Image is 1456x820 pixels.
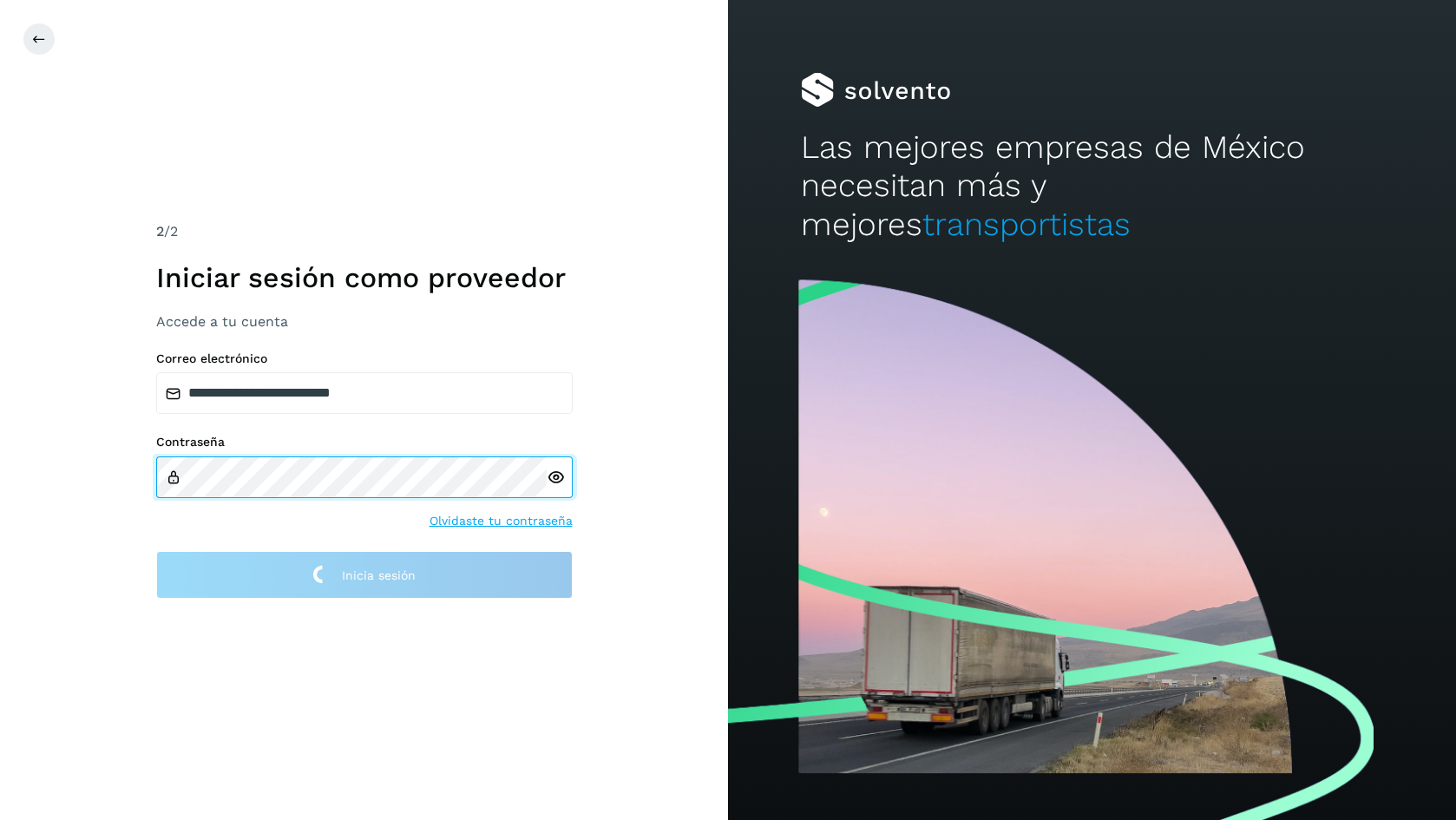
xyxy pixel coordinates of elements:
[156,313,573,330] h3: Accede a tu cuenta
[922,206,1131,243] span: transportistas
[342,569,416,581] span: Inicia sesión
[156,551,573,599] button: Inicia sesión
[156,221,573,242] div: /2
[156,223,164,239] span: 2
[156,435,573,449] label: Contraseña
[156,351,573,366] label: Correo electrónico
[430,512,573,530] a: Olvidaste tu contraseña
[156,261,573,294] h1: Iniciar sesión como proveedor
[801,128,1383,244] h2: Las mejores empresas de México necesitan más y mejores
